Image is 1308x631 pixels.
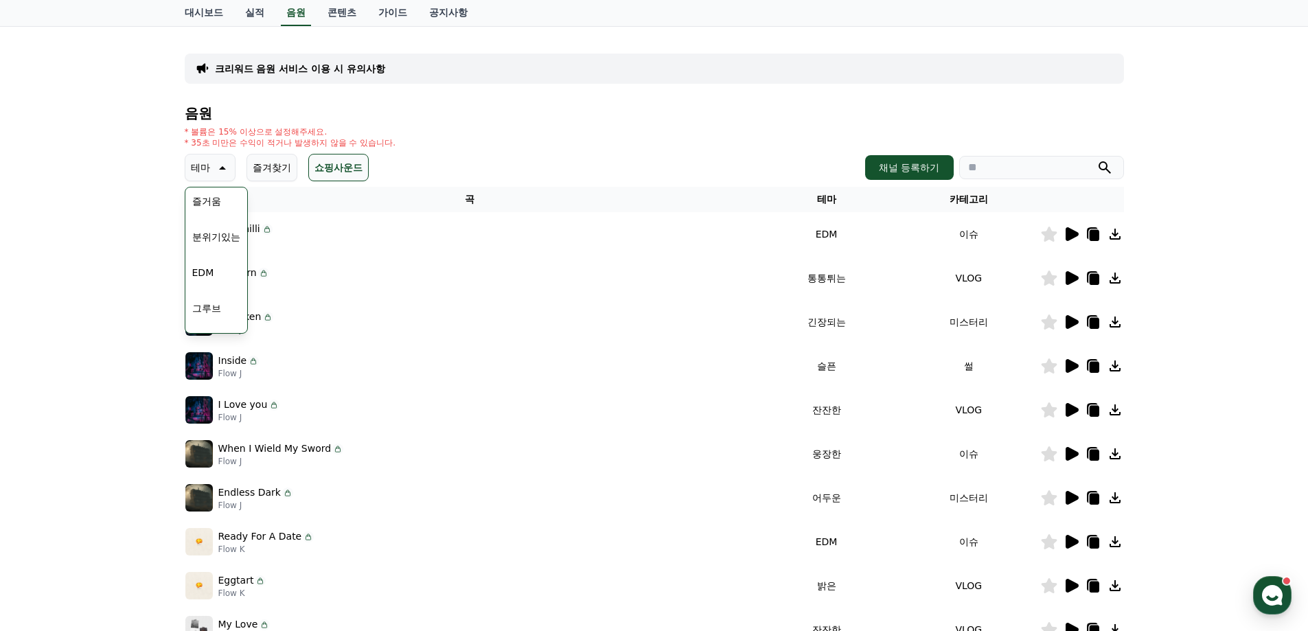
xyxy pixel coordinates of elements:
button: 쇼핑사운드 [308,154,369,181]
td: 이슈 [897,212,1040,256]
img: music [185,352,213,380]
a: 크리워드 음원 서비스 이용 시 유의사항 [215,62,385,76]
img: music [185,396,213,424]
td: 이슈 [897,520,1040,564]
button: 슬픈 [187,329,217,359]
td: 웅장한 [755,432,897,476]
td: 슬픈 [755,344,897,388]
img: music [185,528,213,555]
img: music [185,440,213,468]
span: 대화 [126,457,142,468]
td: EDM [755,212,897,256]
button: 즐거움 [187,186,227,216]
a: 홈 [4,435,91,470]
h4: 음원 [185,106,1124,121]
th: 곡 [185,187,755,212]
td: 썰 [897,344,1040,388]
p: Inside [218,354,247,368]
td: 긴장되는 [755,300,897,344]
p: * 볼륨은 15% 이상으로 설정해주세요. [185,126,396,137]
a: 대화 [91,435,177,470]
td: 어두운 [755,476,897,520]
p: Flow K [218,588,266,599]
button: 그루브 [187,293,227,323]
td: 미스터리 [897,476,1040,520]
a: 설정 [177,435,264,470]
th: 테마 [755,187,897,212]
td: 미스터리 [897,300,1040,344]
p: 테마 [191,158,210,177]
p: Eggtart [218,573,254,588]
td: VLOG [897,388,1040,432]
button: 분위기있는 [187,222,246,252]
img: music [185,572,213,599]
button: 테마 [185,154,236,181]
span: 홈 [43,456,51,467]
td: 밝은 [755,564,897,608]
th: 카테고리 [897,187,1040,212]
p: Endless Dark [218,485,281,500]
td: VLOG [897,256,1040,300]
p: Flow J [218,412,280,423]
p: Flow J [218,456,344,467]
td: 잔잔한 [755,388,897,432]
span: 설정 [212,456,229,467]
p: Flow K [218,544,314,555]
p: I Love you [218,398,268,412]
p: When I Wield My Sword [218,441,332,456]
p: * 35초 미만은 수익이 적거나 발생하지 않을 수 있습니다. [185,137,396,148]
p: Flow J [218,500,293,511]
td: EDM [755,520,897,564]
button: EDM [187,257,220,288]
img: music [185,484,213,512]
td: VLOG [897,564,1040,608]
p: Ready For A Date [218,529,302,544]
td: 이슈 [897,432,1040,476]
td: 통통튀는 [755,256,897,300]
button: 즐겨찾기 [246,154,297,181]
button: 채널 등록하기 [865,155,953,180]
p: Flow J [218,368,260,379]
